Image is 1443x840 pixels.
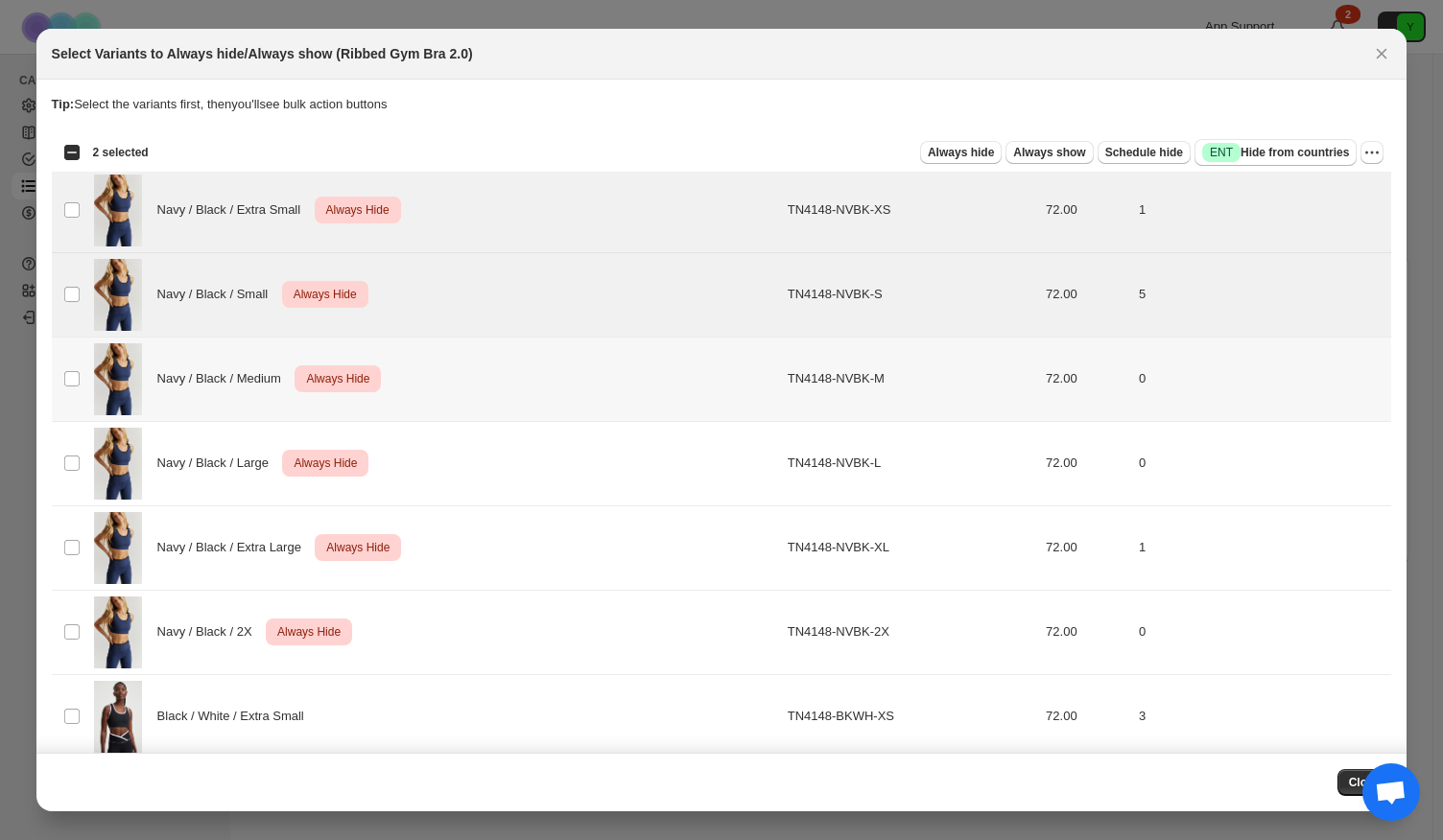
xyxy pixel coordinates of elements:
span: Black / White / Extra Small [157,707,315,726]
td: TN4148-BKWH-XS [782,674,1040,758]
td: 72.00 [1040,169,1133,253]
span: Always hide [928,145,994,160]
span: 2 selected [93,145,149,160]
img: TN4148-BKWH_20231102_YEAR_OF_OURS_SU24_03292.jpg [94,681,142,753]
span: Navy / Black / Large [157,454,279,473]
button: Always show [1005,141,1093,164]
img: TN4148_BN_YOS_SP25_LINESHEET1901_c7fb85c3-876e-4d21-96bd-481a6d325828.jpg [94,512,142,584]
span: ENT [1210,145,1233,160]
span: Close [1349,775,1381,790]
td: TN4148-NVBK-2X [782,590,1040,674]
td: 0 [1133,590,1392,674]
td: 1 [1133,169,1392,253]
img: TN4148_BN_YOS_SP25_LINESHEET1901_c7fb85c3-876e-4d21-96bd-481a6d325828.jpg [94,343,142,415]
span: Navy / Black / Small [157,285,278,304]
td: 72.00 [1040,505,1133,590]
span: Navy / Black / Medium [157,369,292,388]
td: 72.00 [1040,421,1133,505]
img: TN4148_BN_YOS_SP25_LINESHEET1901_c7fb85c3-876e-4d21-96bd-481a6d325828.jpg [94,259,142,331]
span: Navy / Black / Extra Small [157,200,311,220]
span: Always Hide [322,536,393,559]
span: Always Hide [290,283,361,306]
button: More actions [1360,141,1384,164]
span: Schedule hide [1105,145,1183,160]
td: 5 [1133,252,1392,337]
span: Always Hide [273,620,344,643]
td: 72.00 [1040,590,1133,674]
strong: Tip: [52,97,75,111]
td: 0 [1133,337,1392,421]
span: Always show [1013,145,1085,160]
button: SuccessENTHide from countries [1195,139,1357,166]
p: Select the variants first, then you'll see bulk action buttons [52,95,1392,114]
td: TN4148-NVBK-L [782,421,1040,505]
span: Navy / Black / 2X [157,622,263,642]
img: TN4148_BN_YOS_SP25_LINESHEET1901_c7fb85c3-876e-4d21-96bd-481a6d325828.jpg [94,175,142,246]
button: Close [1337,769,1392,796]
td: TN4148-NVBK-S [782,252,1040,337]
td: 72.00 [1040,674,1133,758]
h2: Select Variants to Always hide/Always show (Ribbed Gym Bra 2.0) [52,44,473,63]
img: TN4148_BN_YOS_SP25_LINESHEET1901_c7fb85c3-876e-4d21-96bd-481a6d325828.jpg [94,596,142,668]
div: Open chat [1362,763,1420,821]
td: 72.00 [1040,337,1133,421]
span: Always Hide [290,452,361,475]
td: 1 [1133,505,1392,590]
td: 3 [1133,674,1392,758]
button: Schedule hide [1098,141,1191,164]
td: TN4148-NVBK-XL [782,505,1040,590]
button: Close [1368,40,1395,67]
td: 0 [1133,421,1392,505]
td: 72.00 [1040,252,1133,337]
span: Hide from countries [1202,143,1349,162]
td: TN4148-NVBK-XS [782,169,1040,253]
img: TN4148_BN_YOS_SP25_LINESHEET1901_c7fb85c3-876e-4d21-96bd-481a6d325828.jpg [94,428,142,500]
span: Always Hide [322,198,393,222]
span: Always Hide [302,367,373,390]
button: Always hide [920,141,1002,164]
td: TN4148-NVBK-M [782,337,1040,421]
span: Navy / Black / Extra Large [157,538,312,557]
